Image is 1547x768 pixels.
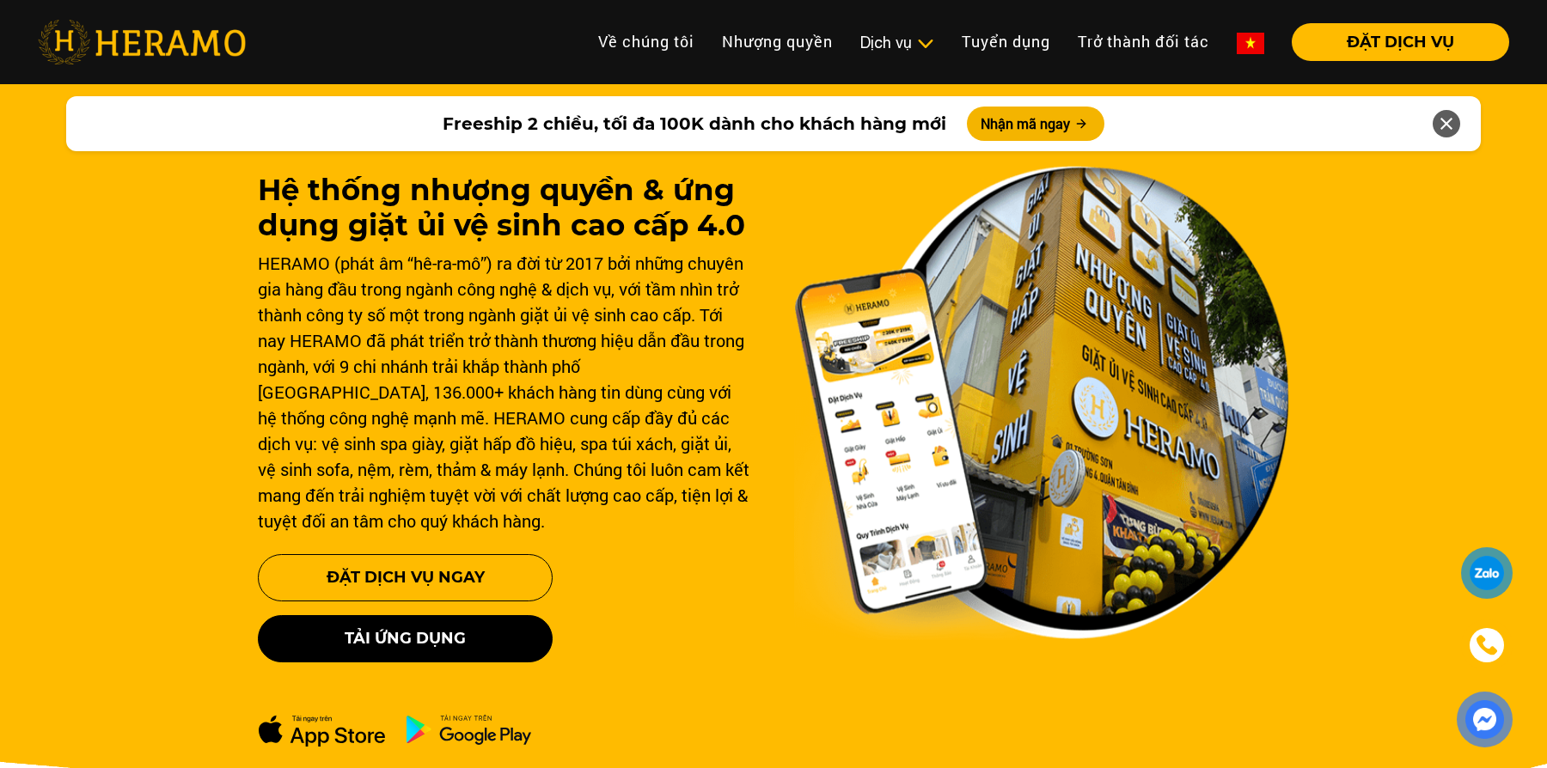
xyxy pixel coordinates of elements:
[1292,23,1509,61] button: ĐẶT DỊCH VỤ
[406,714,533,745] img: ch-dowload
[1237,33,1264,54] img: vn-flag.png
[1474,632,1499,658] img: phone-icon
[860,31,934,54] div: Dịch vụ
[258,173,753,243] h1: Hệ thống nhượng quyền & ứng dụng giặt ủi vệ sinh cao cấp 4.0
[916,35,934,52] img: subToggleIcon
[1064,23,1223,60] a: Trở thành đối tác
[1462,620,1513,671] a: phone-icon
[794,166,1289,640] img: banner
[258,554,553,601] button: Đặt Dịch Vụ Ngay
[708,23,847,60] a: Nhượng quyền
[584,23,708,60] a: Về chúng tôi
[258,714,385,747] img: apple-dowload
[38,20,246,64] img: heramo-logo.png
[258,250,753,533] div: HERAMO (phát âm “hê-ra-mô”) ra đời từ 2017 bởi những chuyên gia hàng đầu trong ngành công nghệ & ...
[948,23,1064,60] a: Tuyển dụng
[258,615,553,662] button: Tải ứng dụng
[443,111,946,137] span: Freeship 2 chiều, tối đa 100K dành cho khách hàng mới
[1278,34,1509,50] a: ĐẶT DỊCH VỤ
[967,107,1104,141] button: Nhận mã ngay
